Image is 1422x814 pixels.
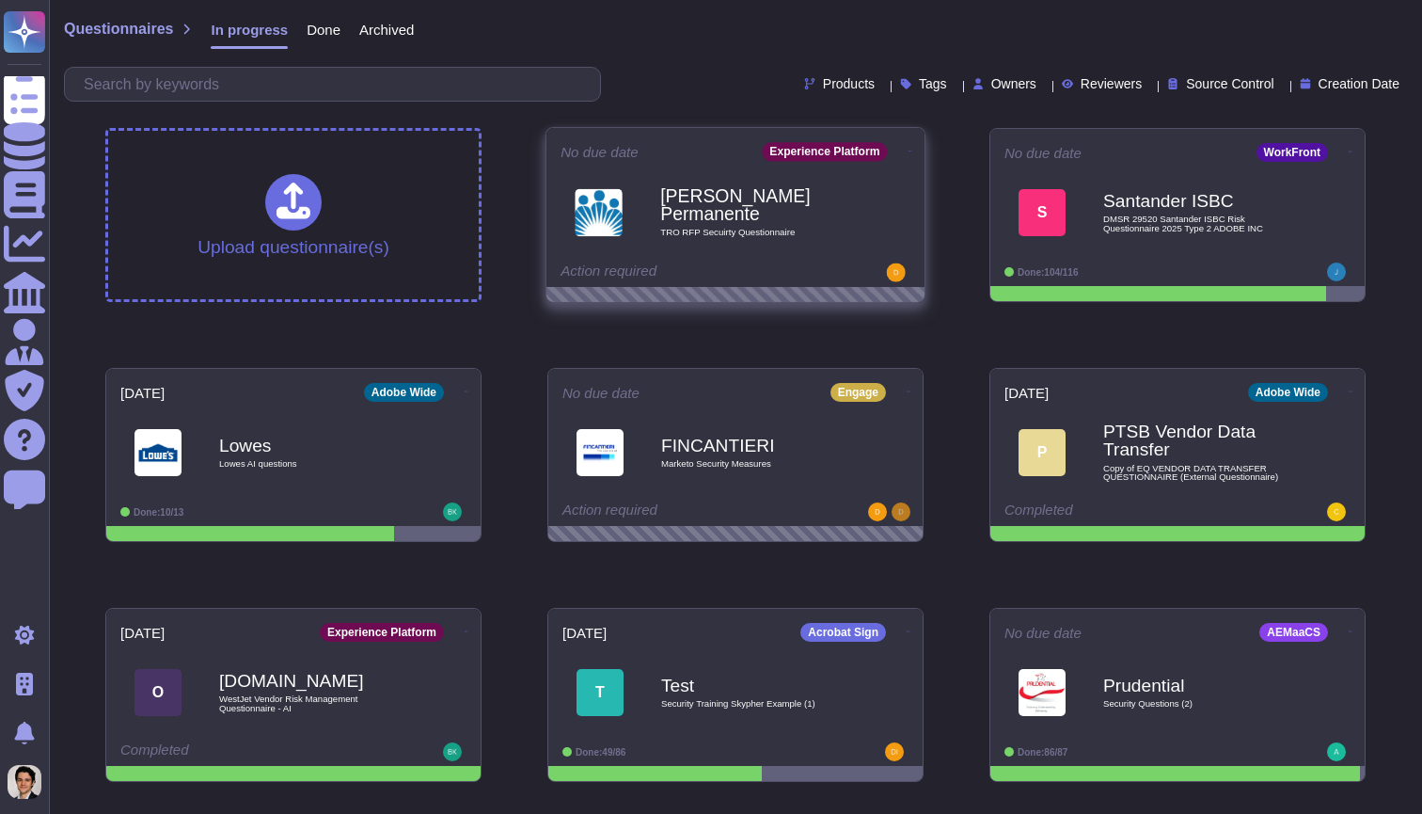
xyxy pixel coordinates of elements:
[1327,742,1346,761] img: user
[1327,263,1346,281] img: user
[887,263,906,282] img: user
[74,68,600,101] input: Search by keywords
[660,187,850,224] b: [PERSON_NAME] Permanente
[1256,143,1328,162] div: WorkFront
[219,459,407,469] span: Lowes AI questions
[1103,192,1291,210] b: Santander ISBC
[1259,623,1328,642] div: AEMaaCS
[443,503,462,521] img: user
[1081,77,1142,90] span: Reviewers
[1018,747,1067,758] span: Done: 86/87
[134,669,182,716] div: O
[562,626,607,640] span: [DATE]
[868,503,887,521] img: user
[1248,383,1328,402] div: Adobe Wide
[919,77,947,90] span: Tags
[892,503,910,521] img: user
[575,188,623,236] img: Logo
[561,263,794,282] div: Action required
[64,22,173,37] span: Questionnaires
[219,437,407,455] b: Lowes
[120,626,165,640] span: [DATE]
[577,429,624,476] img: Logo
[443,742,462,761] img: user
[885,742,904,761] img: user
[1103,215,1291,232] span: DMSR 29520 Santander ISBC Risk Questionnaire 2025 Type 2 ADOBE INC
[1004,146,1082,160] span: No due date
[1186,77,1273,90] span: Source Control
[800,623,886,642] div: Acrobat Sign
[134,429,182,476] img: Logo
[120,742,351,761] div: Completed
[1103,677,1291,694] b: Prudential
[1103,464,1291,482] span: Copy of EQ VENDOR DATA TRANSFER QUESTIONNAIRE (External Questionnaire)
[1327,503,1346,521] img: user
[1103,423,1291,458] b: PTSB Vendor Data Transfer
[660,229,850,238] span: TRO RFP Secuirty Questionnaire
[661,677,849,694] b: Test
[1019,669,1066,716] img: Logo
[991,77,1036,90] span: Owners
[359,23,414,37] span: Archived
[661,459,849,469] span: Marketo Security Measures
[661,699,849,709] span: Security Training Skypher Example (1)
[1019,429,1066,476] div: P
[1004,626,1082,640] span: No due date
[219,694,407,712] span: WestJet Vendor Risk Management Questionnaire - AI
[1018,267,1079,278] span: Done: 104/116
[211,23,288,37] span: In progress
[562,386,640,400] span: No due date
[1019,189,1066,236] div: S
[134,507,183,518] span: Done: 10/13
[577,669,624,716] div: T
[1319,77,1399,90] span: Creation Date
[1103,699,1291,709] span: Security Questions (2)
[1004,386,1049,400] span: [DATE]
[661,437,849,455] b: FINCANTIERI
[120,386,165,400] span: [DATE]
[320,623,444,642] div: Experience Platform
[562,503,793,521] div: Action required
[561,145,639,159] span: No due date
[830,383,886,402] div: Engage
[197,174,389,256] div: Upload questionnaire(s)
[576,747,625,758] span: Done: 49/86
[823,77,875,90] span: Products
[364,383,444,402] div: Adobe Wide
[4,761,55,803] button: user
[1004,503,1235,521] div: Completed
[307,23,340,37] span: Done
[219,672,407,690] b: [DOMAIN_NAME]
[8,765,41,799] img: user
[762,142,887,161] div: Experience Platform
